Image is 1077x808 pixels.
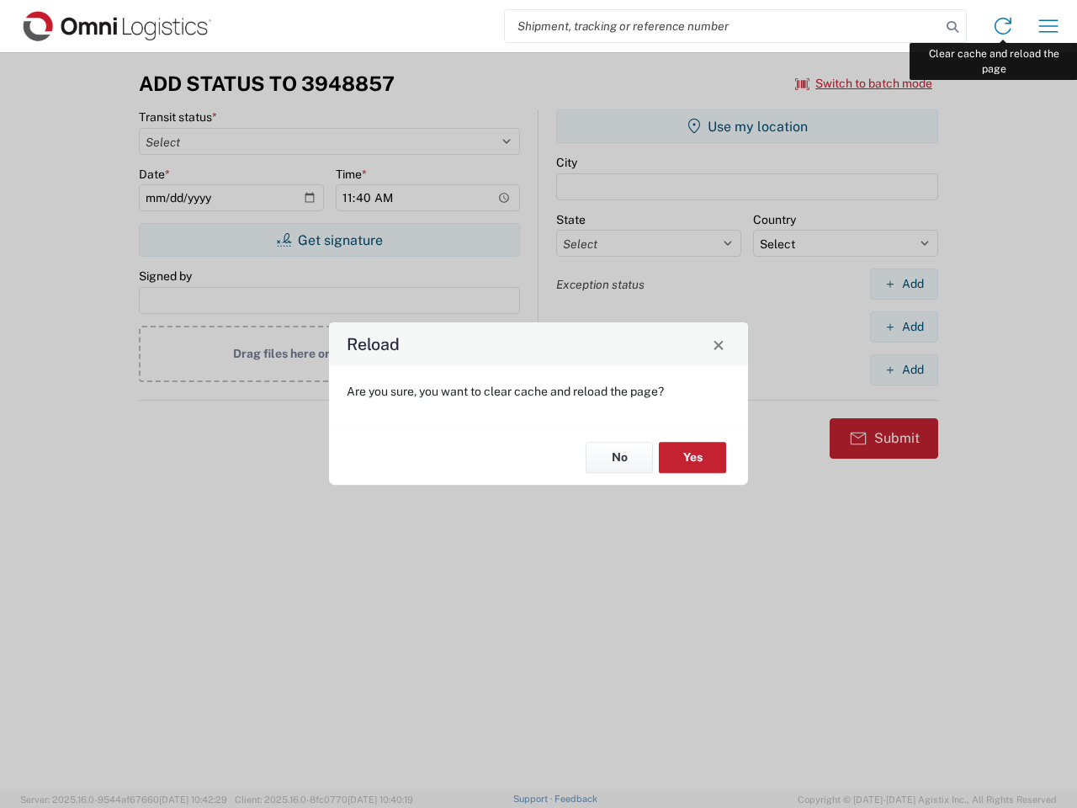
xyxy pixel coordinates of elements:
p: Are you sure, you want to clear cache and reload the page? [347,384,730,399]
button: No [586,442,653,473]
button: Yes [659,442,726,473]
input: Shipment, tracking or reference number [505,10,941,42]
h4: Reload [347,332,400,357]
button: Close [707,332,730,356]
